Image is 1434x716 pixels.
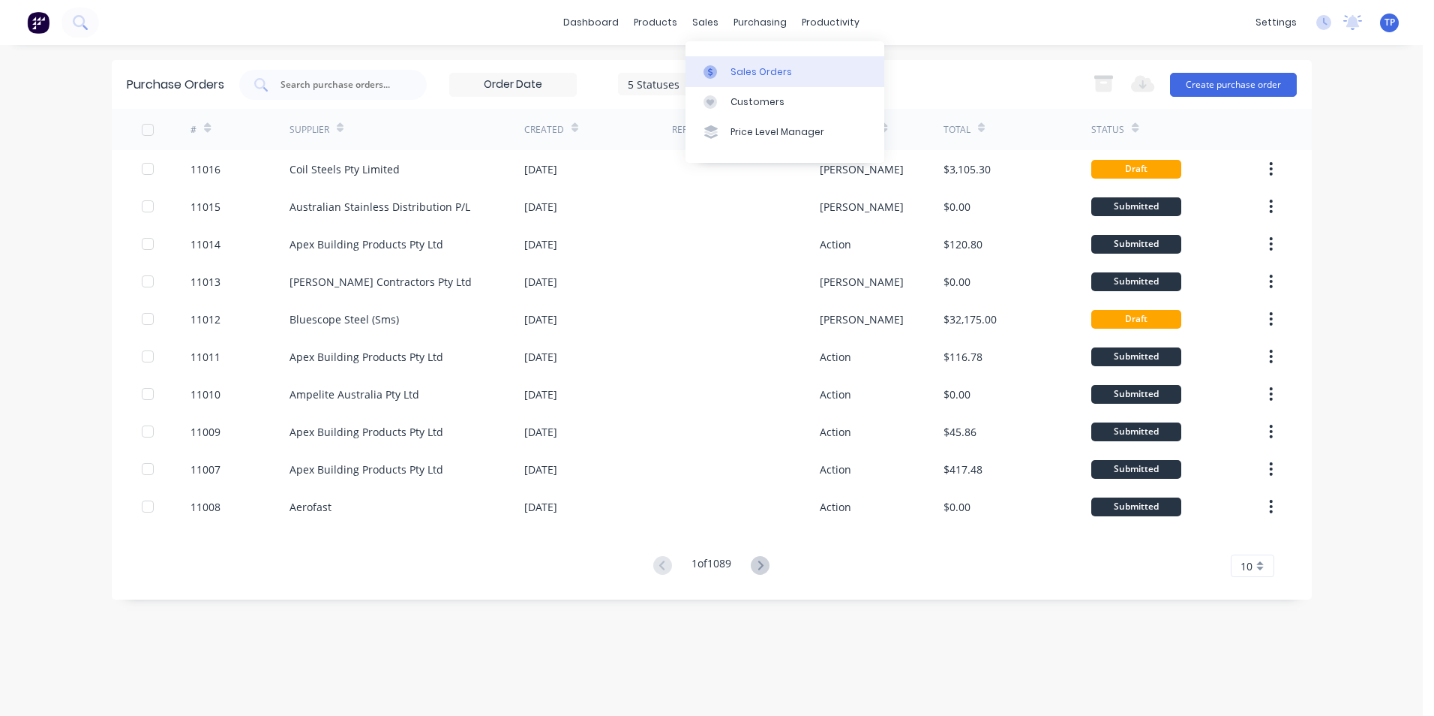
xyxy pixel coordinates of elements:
[524,311,557,327] div: [DATE]
[1091,498,1181,516] div: Submitted
[524,236,557,252] div: [DATE]
[943,199,970,215] div: $0.00
[626,11,685,34] div: products
[685,56,884,86] a: Sales Orders
[691,555,731,577] div: 1 of 1089
[730,95,784,109] div: Customers
[289,462,443,477] div: Apex Building Products Pty Ltd
[943,424,976,440] div: $45.86
[685,87,884,117] a: Customers
[820,349,851,365] div: Action
[943,462,982,477] div: $417.48
[289,499,331,515] div: Aerofast
[524,161,557,177] div: [DATE]
[628,76,735,92] div: 5 Statuses
[726,11,794,34] div: purchasing
[943,387,970,402] div: $0.00
[524,499,557,515] div: [DATE]
[1091,310,1181,329] div: Draft
[190,349,220,365] div: 11011
[1091,197,1181,216] div: Submitted
[1091,460,1181,479] div: Submitted
[1091,272,1181,291] div: Submitted
[27,11,49,34] img: Factory
[943,161,991,177] div: $3,105.30
[1091,347,1181,366] div: Submitted
[943,123,970,137] div: Total
[1248,11,1304,34] div: settings
[190,424,220,440] div: 11009
[190,161,220,177] div: 11016
[289,236,443,252] div: Apex Building Products Pty Ltd
[190,462,220,477] div: 11007
[289,274,472,290] div: [PERSON_NAME] Contractors Pty Ltd
[820,199,904,215] div: [PERSON_NAME]
[685,11,726,34] div: sales
[943,499,970,515] div: $0.00
[794,11,867,34] div: productivity
[279,77,403,92] input: Search purchase orders...
[524,424,557,440] div: [DATE]
[820,236,851,252] div: Action
[1091,235,1181,254] div: Submitted
[1091,385,1181,404] div: Submitted
[524,199,557,215] div: [DATE]
[190,387,220,402] div: 11010
[190,123,196,137] div: #
[289,387,419,402] div: Ampelite Australia Pty Ltd
[1091,423,1181,441] div: Submitted
[943,311,997,327] div: $32,175.00
[289,123,329,137] div: Supplier
[524,387,557,402] div: [DATE]
[1384,16,1395,29] span: TP
[127,76,224,94] div: Purchase Orders
[820,499,851,515] div: Action
[556,11,626,34] a: dashboard
[289,161,400,177] div: Coil Steels Pty Limited
[524,349,557,365] div: [DATE]
[820,311,904,327] div: [PERSON_NAME]
[190,236,220,252] div: 11014
[1170,73,1297,97] button: Create purchase order
[1091,160,1181,179] div: Draft
[730,65,792,79] div: Sales Orders
[289,349,443,365] div: Apex Building Products Pty Ltd
[289,424,443,440] div: Apex Building Products Pty Ltd
[1091,123,1124,137] div: Status
[190,311,220,327] div: 11012
[730,125,824,139] div: Price Level Manager
[190,199,220,215] div: 11015
[672,123,721,137] div: Reference
[524,123,564,137] div: Created
[524,462,557,477] div: [DATE]
[289,199,470,215] div: Australian Stainless Distribution P/L
[820,274,904,290] div: [PERSON_NAME]
[820,424,851,440] div: Action
[820,387,851,402] div: Action
[820,462,851,477] div: Action
[450,74,576,96] input: Order Date
[190,274,220,290] div: 11013
[943,236,982,252] div: $120.80
[943,274,970,290] div: $0.00
[289,311,399,327] div: Bluescope Steel (Sms)
[524,274,557,290] div: [DATE]
[820,161,904,177] div: [PERSON_NAME]
[190,499,220,515] div: 11008
[1240,558,1252,574] span: 10
[943,349,982,365] div: $116.78
[685,117,884,147] a: Price Level Manager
